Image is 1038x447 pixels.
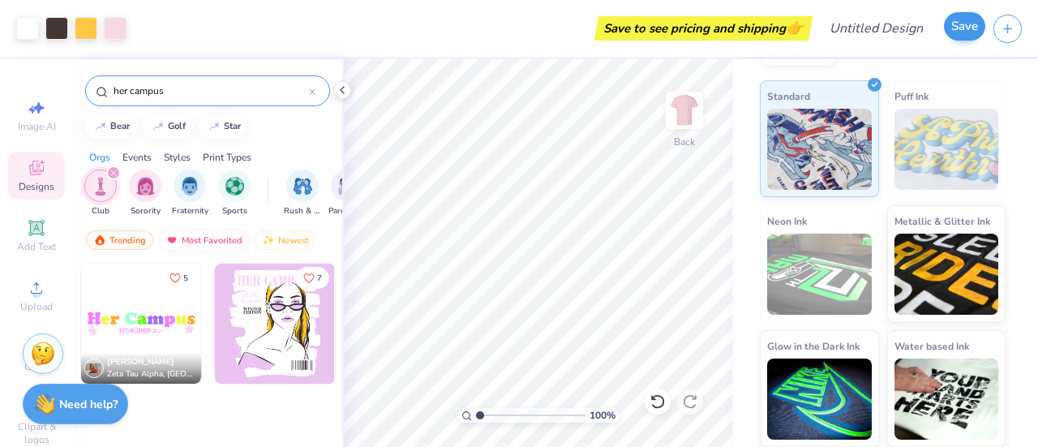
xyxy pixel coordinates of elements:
[767,109,872,190] img: Standard
[94,122,107,131] img: trend_line.gif
[894,359,999,440] img: Water based Ink
[110,122,130,131] div: bear
[767,234,872,315] img: Neon Ink
[334,264,454,384] img: 5da23958-d33f-4672-85dd-6cfcdd1d5f68
[218,170,251,217] button: filter button
[136,177,155,196] img: Sorority Image
[18,120,56,133] span: Image AI
[222,205,247,217] span: Sports
[20,300,53,313] span: Upload
[107,356,174,367] span: [PERSON_NAME]
[162,267,195,289] button: Like
[59,397,118,412] strong: Need help?
[172,170,208,217] button: filter button
[894,109,999,190] img: Puff Ink
[284,205,321,217] span: Rush & Bid
[294,177,312,196] img: Rush & Bid Image
[328,170,366,217] button: filter button
[338,177,357,196] img: Parent's Weekend Image
[85,114,137,139] button: bear
[208,122,221,131] img: trend_line.gif
[183,274,188,282] span: 5
[165,234,178,246] img: most_fav.gif
[203,150,251,165] div: Print Types
[674,135,695,149] div: Back
[894,234,999,315] img: Metallic & Glitter Ink
[255,230,316,250] div: Newest
[131,205,161,217] span: Sorority
[81,264,201,384] img: c2b1cfb9-1225-4c8f-bee0-1ad3a302bcd5
[143,114,193,139] button: golf
[328,205,366,217] span: Parent's Weekend
[164,150,191,165] div: Styles
[19,180,54,193] span: Designs
[8,420,65,446] span: Clipart & logos
[218,170,251,217] div: filter for Sports
[894,337,969,355] span: Water based Ink
[200,264,320,384] img: 2095b0f8-bb0e-4464-8654-67e44a43ba74
[786,18,804,37] span: 👉
[112,83,309,99] input: Try "Alpha"
[122,150,152,165] div: Events
[767,213,807,230] span: Neon Ink
[84,359,104,378] img: Avatar
[225,177,244,196] img: Sports Image
[767,88,810,105] span: Standard
[92,177,109,196] img: Club Image
[181,177,199,196] img: Fraternity Image
[262,234,275,246] img: Newest.gif
[158,230,250,250] div: Most Favorited
[767,359,872,440] img: Glow in the Dark Ink
[89,150,110,165] div: Orgs
[93,234,106,246] img: trending.gif
[17,240,56,253] span: Add Text
[172,205,208,217] span: Fraternity
[590,408,616,423] span: 100 %
[317,274,322,282] span: 7
[172,170,208,217] div: filter for Fraternity
[107,368,195,380] span: Zeta Tau Alpha, [GEOGRAPHIC_DATA]
[767,337,860,355] span: Glow in the Dark Ink
[86,230,153,250] div: Trending
[152,122,165,131] img: trend_line.gif
[328,170,366,217] div: filter for Parent's Weekend
[129,170,161,217] div: filter for Sorority
[84,170,117,217] div: filter for Club
[296,267,329,289] button: Like
[215,264,335,384] img: a249254f-cb06-4a12-94ae-71ef4b6a1fd7
[817,12,936,45] input: Untitled Design
[668,94,701,127] img: Back
[168,122,186,131] div: golf
[598,16,809,41] div: Save to see pricing and shipping
[894,88,929,105] span: Puff Ink
[92,205,109,217] span: Club
[224,122,241,131] div: star
[129,170,161,217] button: filter button
[894,213,990,230] span: Metallic & Glitter Ink
[284,170,321,217] button: filter button
[944,12,985,41] button: Save
[199,114,248,139] button: star
[84,170,117,217] button: filter button
[284,170,321,217] div: filter for Rush & Bid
